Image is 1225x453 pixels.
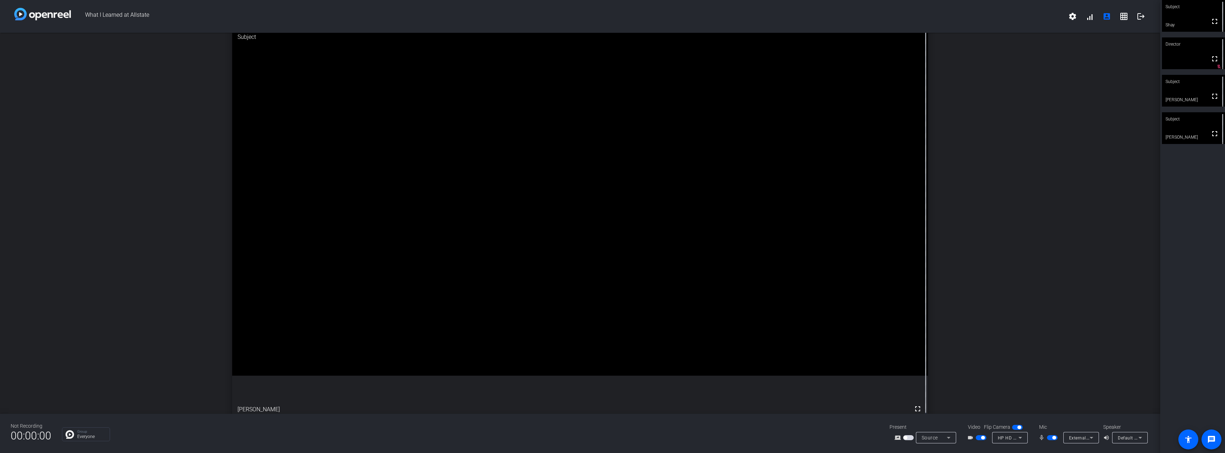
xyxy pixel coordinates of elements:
[1162,37,1225,51] div: Director
[1162,112,1225,126] div: Subject
[1210,129,1219,138] mat-icon: fullscreen
[11,427,51,444] span: 00:00:00
[232,27,928,47] div: Subject
[1210,55,1219,63] mat-icon: fullscreen
[968,423,980,431] span: Video
[1210,17,1219,26] mat-icon: fullscreen
[890,423,961,431] div: Present
[1103,423,1146,431] div: Speaker
[895,433,903,442] mat-icon: screen_share_outline
[1038,433,1047,442] mat-icon: mic_none
[1118,435,1207,441] span: Default - Headphones (2- Realtek(R) Audio)
[71,8,1064,25] span: What I Learned at Allstate
[922,435,938,441] span: Source
[66,430,74,439] img: Chat Icon
[1162,75,1225,88] div: Subject
[1207,435,1216,444] mat-icon: message
[1210,92,1219,101] mat-icon: fullscreen
[1184,435,1193,444] mat-icon: accessibility
[998,435,1056,441] span: HP HD Camera (30c9:0044)
[1103,433,1112,442] mat-icon: volume_up
[1068,12,1077,21] mat-icon: settings
[967,433,976,442] mat-icon: videocam_outline
[1102,12,1111,21] mat-icon: account_box
[1069,435,1156,441] span: External Microphone (2- Realtek(R) Audio)
[984,423,1010,431] span: Flip Camera
[11,422,51,430] div: Not Recording
[77,434,106,439] p: Everyone
[913,405,922,413] mat-icon: fullscreen
[1137,12,1145,21] mat-icon: logout
[1120,12,1128,21] mat-icon: grid_on
[1032,423,1103,431] div: Mic
[1081,8,1098,25] button: signal_cellular_alt
[77,430,106,433] p: Group
[14,8,71,20] img: white-gradient.svg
